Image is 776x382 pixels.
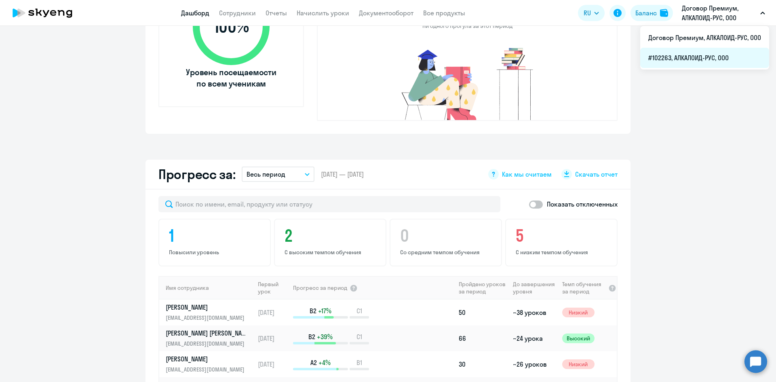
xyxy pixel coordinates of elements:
[318,306,331,315] span: +17%
[682,3,757,23] p: Договор Премиум, АЛКАЛОИД-РУС, ООО
[359,9,413,17] a: Документооборот
[255,276,292,300] th: Первый урок
[562,281,606,295] span: Темп обучения за период
[310,306,316,315] span: B2
[169,226,263,245] h4: 1
[321,170,364,179] span: [DATE] — [DATE]
[293,284,347,291] span: Прогресс за период
[678,3,769,23] button: Договор Премиум, АЛКАЛОИД-РУС, ООО
[455,325,510,351] td: 66
[510,325,559,351] td: ~24 урока
[502,170,552,179] span: Как мы считаем
[166,329,254,348] a: [PERSON_NAME] [PERSON_NAME][EMAIL_ADDRESS][DOMAIN_NAME]
[562,359,595,369] span: Низкий
[423,9,465,17] a: Все продукты
[255,351,292,377] td: [DATE]
[285,226,378,245] h4: 2
[562,333,595,343] span: Высокий
[159,276,255,300] th: Имя сотрудника
[318,358,331,367] span: +4%
[356,358,362,367] span: B1
[584,8,591,18] span: RU
[185,67,278,89] span: Уровень посещаемости по всем ученикам
[386,46,548,120] img: no-truants
[242,167,314,182] button: Весь период
[181,9,209,17] a: Дашборд
[185,17,278,36] span: 100 %
[166,365,249,374] p: [EMAIL_ADDRESS][DOMAIN_NAME]
[510,300,559,325] td: ~38 уроков
[255,325,292,351] td: [DATE]
[578,5,605,21] button: RU
[310,358,317,367] span: A2
[308,332,315,341] span: B2
[547,199,618,209] p: Показать отключенных
[166,355,254,374] a: [PERSON_NAME][EMAIL_ADDRESS][DOMAIN_NAME]
[510,276,559,300] th: До завершения уровня
[660,9,668,17] img: balance
[297,9,349,17] a: Начислить уроки
[266,9,287,17] a: Отчеты
[166,303,249,312] p: [PERSON_NAME]
[169,249,263,256] p: Повысили уровень
[575,170,618,179] span: Скачать отчет
[422,22,512,30] p: Ни одного прогула за этот период
[255,300,292,325] td: [DATE]
[630,5,673,21] button: Балансbalance
[635,8,657,18] div: Баланс
[166,303,254,322] a: [PERSON_NAME][EMAIL_ADDRESS][DOMAIN_NAME]
[455,351,510,377] td: 30
[285,249,378,256] p: С высоким темпом обучения
[356,332,362,341] span: C1
[455,276,510,300] th: Пройдено уроков за период
[247,169,285,179] p: Весь период
[516,226,609,245] h4: 5
[510,351,559,377] td: ~26 уроков
[562,308,595,317] span: Низкий
[356,306,362,315] span: C1
[516,249,609,256] p: С низким темпом обучения
[640,26,769,70] ul: RU
[166,339,249,348] p: [EMAIL_ADDRESS][DOMAIN_NAME]
[166,313,249,322] p: [EMAIL_ADDRESS][DOMAIN_NAME]
[166,329,249,338] p: [PERSON_NAME] [PERSON_NAME]
[166,355,249,363] p: [PERSON_NAME]
[317,332,333,341] span: +39%
[158,196,500,212] input: Поиск по имени, email, продукту или статусу
[219,9,256,17] a: Сотрудники
[455,300,510,325] td: 50
[158,166,235,182] h2: Прогресс за:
